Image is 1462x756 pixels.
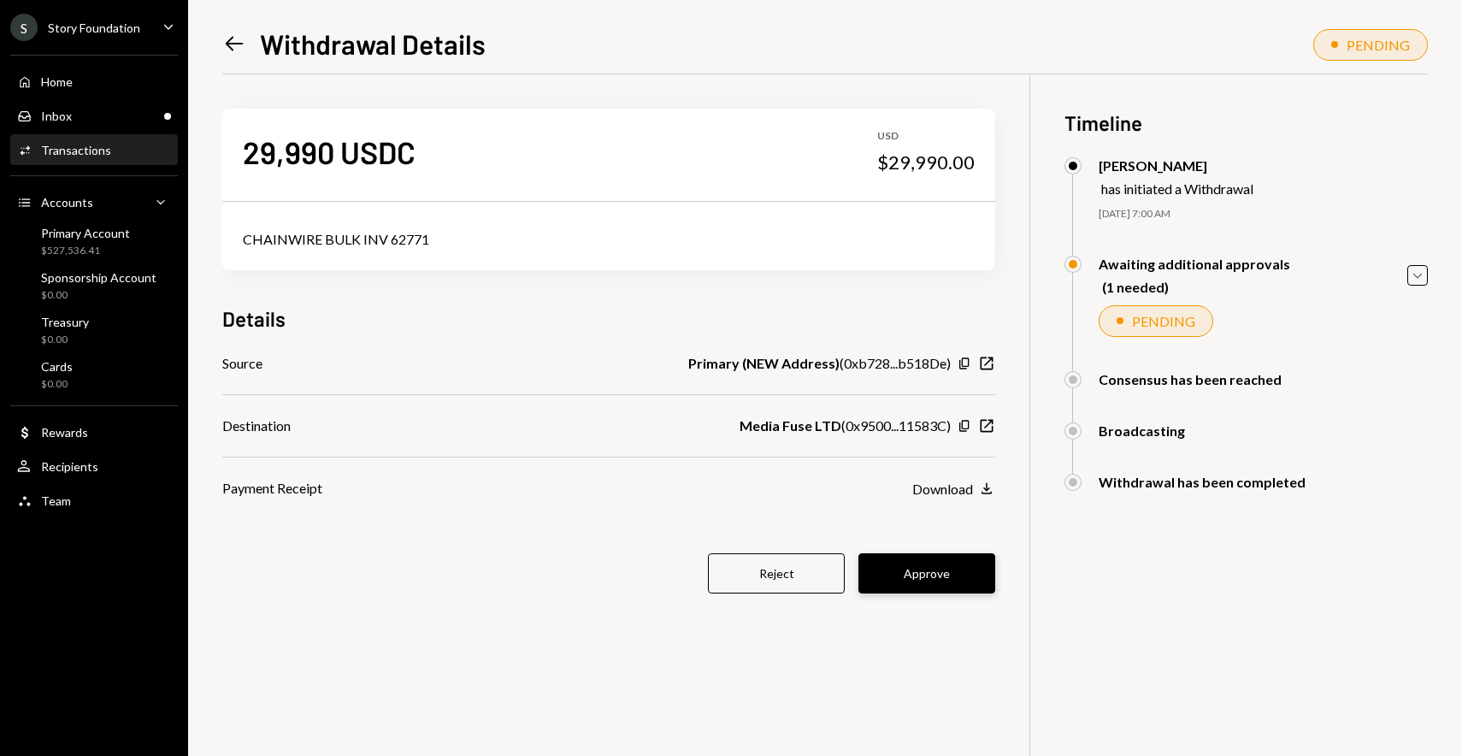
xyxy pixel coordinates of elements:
[740,416,841,436] b: Media Fuse LTD
[10,66,178,97] a: Home
[41,143,111,157] div: Transactions
[1099,422,1185,439] div: Broadcasting
[1099,157,1253,174] div: [PERSON_NAME]
[41,359,73,374] div: Cards
[688,353,951,374] div: ( 0xb728...b518De )
[1099,371,1282,387] div: Consensus has been reached
[41,333,89,347] div: $0.00
[41,425,88,440] div: Rewards
[912,480,995,499] button: Download
[688,353,840,374] b: Primary (NEW Address)
[243,133,416,171] div: 29,990 USDC
[10,100,178,131] a: Inbox
[41,377,73,392] div: $0.00
[222,416,291,436] div: Destination
[1099,207,1428,221] div: [DATE] 7:00 AM
[1102,279,1290,295] div: (1 needed)
[740,416,951,436] div: ( 0x9500...11583C )
[41,244,130,258] div: $527,536.41
[877,129,975,144] div: USD
[41,270,156,285] div: Sponsorship Account
[1099,256,1290,272] div: Awaiting additional approvals
[10,186,178,217] a: Accounts
[858,553,995,594] button: Approve
[48,21,140,35] div: Story Foundation
[1099,474,1306,490] div: Withdrawal has been completed
[41,109,72,123] div: Inbox
[1101,180,1253,197] div: has initiated a Withdrawal
[10,310,178,351] a: Treasury$0.00
[10,451,178,481] a: Recipients
[41,288,156,303] div: $0.00
[41,315,89,329] div: Treasury
[222,304,286,333] h3: Details
[41,493,71,508] div: Team
[10,265,178,306] a: Sponsorship Account$0.00
[10,221,178,262] a: Primary Account$527,536.41
[1347,37,1410,53] div: PENDING
[10,354,178,395] a: Cards$0.00
[1064,109,1428,137] h3: Timeline
[10,416,178,447] a: Rewards
[41,459,98,474] div: Recipients
[708,553,845,594] button: Reject
[10,134,178,165] a: Transactions
[222,353,262,374] div: Source
[222,478,322,499] div: Payment Receipt
[10,485,178,516] a: Team
[10,14,38,41] div: S
[260,27,486,61] h1: Withdrawal Details
[41,226,130,240] div: Primary Account
[41,74,73,89] div: Home
[877,151,975,174] div: $29,990.00
[41,195,93,210] div: Accounts
[243,229,975,250] div: CHAINWIRE BULK INV 62771
[1132,313,1195,329] div: PENDING
[912,481,973,497] div: Download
